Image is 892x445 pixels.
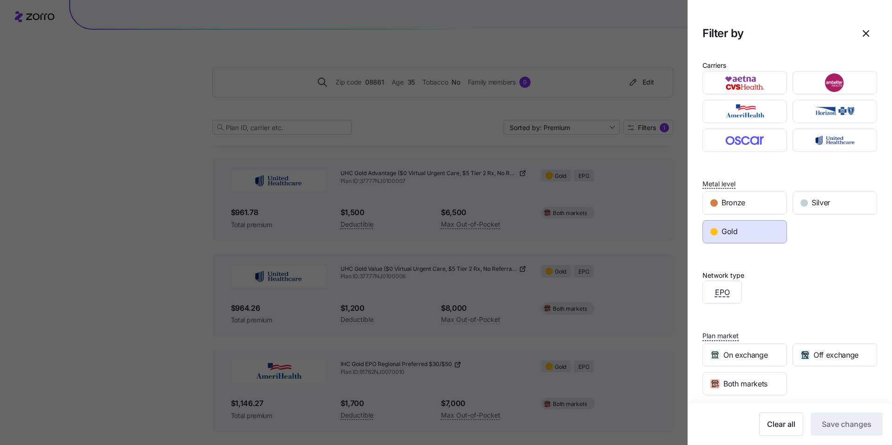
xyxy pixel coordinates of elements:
span: Clear all [767,419,795,430]
span: On exchange [723,349,767,361]
img: UnitedHealthcare [801,131,869,150]
span: Gold [721,226,738,237]
button: Clear all [759,412,803,436]
span: Metal level [702,179,735,189]
span: Bronze [721,197,745,209]
span: Save changes [822,419,872,430]
button: Save changes [811,412,883,436]
img: Aetna CVS Health [711,73,779,92]
h1: Filter by [702,26,847,40]
div: Network type [702,270,744,281]
img: Ambetter [801,73,869,92]
img: Horizon BlueCross BlueShield of New Jersey [801,102,869,121]
span: Silver [812,197,830,209]
span: Off exchange [813,349,859,361]
img: Oscar [711,131,779,150]
span: Both markets [723,378,767,390]
span: EPO [715,287,730,298]
span: Plan market [702,331,739,340]
div: Carriers [702,60,726,71]
img: AmeriHealth [711,102,779,121]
